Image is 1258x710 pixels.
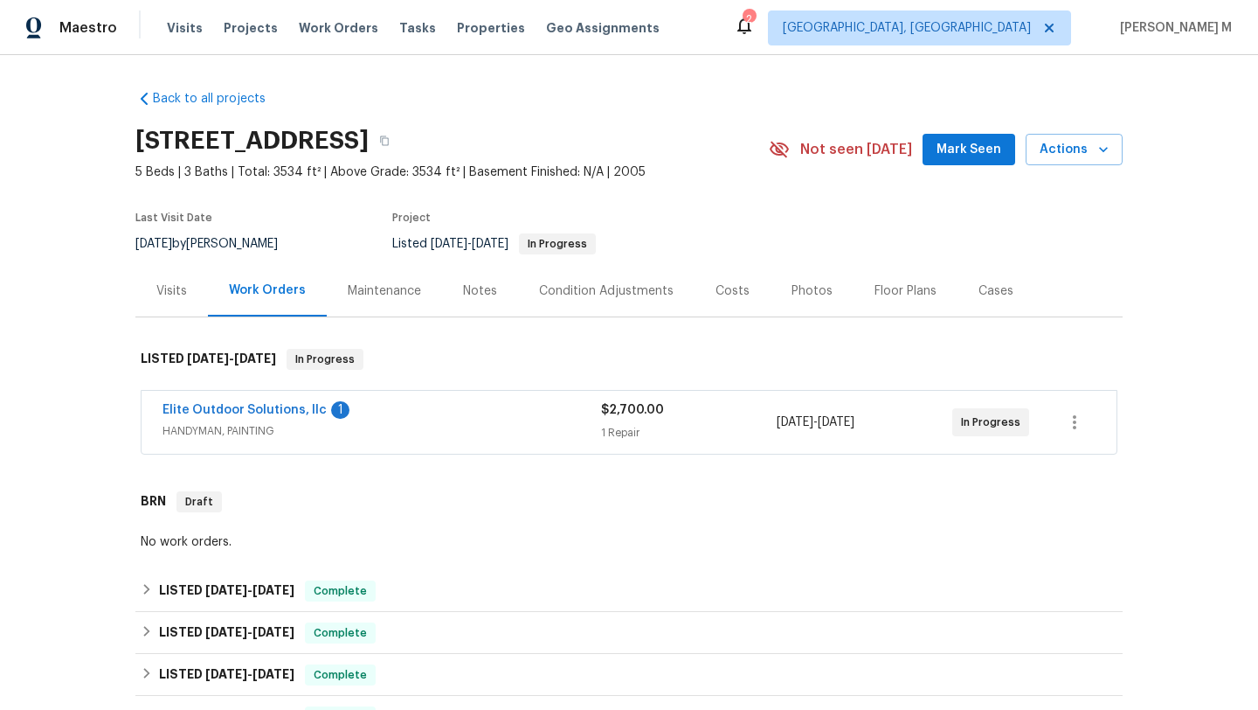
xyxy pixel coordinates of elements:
[539,282,674,300] div: Condition Adjustments
[141,491,166,512] h6: BRN
[135,90,303,108] a: Back to all projects
[252,668,294,680] span: [DATE]
[978,282,1013,300] div: Cases
[923,134,1015,166] button: Mark Seen
[135,331,1123,387] div: LISTED [DATE]-[DATE]In Progress
[141,533,1117,551] div: No work orders.
[463,282,497,300] div: Notes
[187,352,276,365] span: -
[431,238,467,250] span: [DATE]
[307,624,374,642] span: Complete
[743,10,755,28] div: 2
[205,668,247,680] span: [DATE]
[252,626,294,638] span: [DATE]
[135,164,769,181] span: 5 Beds | 3 Baths | Total: 3534 ft² | Above Grade: 3534 ft² | Basement Finished: N/A | 2005
[59,19,117,37] span: Maestro
[546,19,660,37] span: Geo Assignments
[521,239,594,249] span: In Progress
[1040,139,1109,161] span: Actions
[392,212,431,223] span: Project
[135,612,1123,654] div: LISTED [DATE]-[DATE]Complete
[818,416,854,428] span: [DATE]
[205,584,294,596] span: -
[783,19,1031,37] span: [GEOGRAPHIC_DATA], [GEOGRAPHIC_DATA]
[777,416,813,428] span: [DATE]
[348,282,421,300] div: Maintenance
[601,404,664,416] span: $2,700.00
[307,666,374,684] span: Complete
[777,414,854,431] span: -
[205,626,247,638] span: [DATE]
[1026,134,1123,166] button: Actions
[307,582,374,600] span: Complete
[715,282,750,300] div: Costs
[369,125,400,157] button: Copy Address
[205,626,294,638] span: -
[472,238,508,250] span: [DATE]
[601,424,777,442] div: 1 Repair
[224,19,278,37] span: Projects
[159,581,294,602] h6: LISTED
[135,132,369,150] h2: [STREET_ADDRESS]
[431,238,508,250] span: -
[135,238,172,250] span: [DATE]
[392,238,596,250] span: Listed
[1113,19,1232,37] span: [PERSON_NAME] M
[162,422,601,440] span: HANDYMAN, PAINTING
[229,282,306,299] div: Work Orders
[399,22,436,34] span: Tasks
[961,414,1027,431] span: In Progress
[159,665,294,686] h6: LISTED
[205,584,247,596] span: [DATE]
[135,474,1123,530] div: BRN Draft
[252,584,294,596] span: [DATE]
[135,654,1123,696] div: LISTED [DATE]-[DATE]Complete
[167,19,203,37] span: Visits
[187,352,229,365] span: [DATE]
[135,570,1123,612] div: LISTED [DATE]-[DATE]Complete
[331,401,349,419] div: 1
[457,19,525,37] span: Properties
[874,282,937,300] div: Floor Plans
[135,212,212,223] span: Last Visit Date
[937,139,1001,161] span: Mark Seen
[135,233,299,254] div: by [PERSON_NAME]
[205,668,294,680] span: -
[791,282,833,300] div: Photos
[234,352,276,365] span: [DATE]
[156,282,187,300] div: Visits
[800,141,912,158] span: Not seen [DATE]
[288,351,362,368] span: In Progress
[141,349,276,370] h6: LISTED
[159,623,294,644] h6: LISTED
[299,19,378,37] span: Work Orders
[162,404,327,416] a: Elite Outdoor Solutions, llc
[178,493,220,511] span: Draft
